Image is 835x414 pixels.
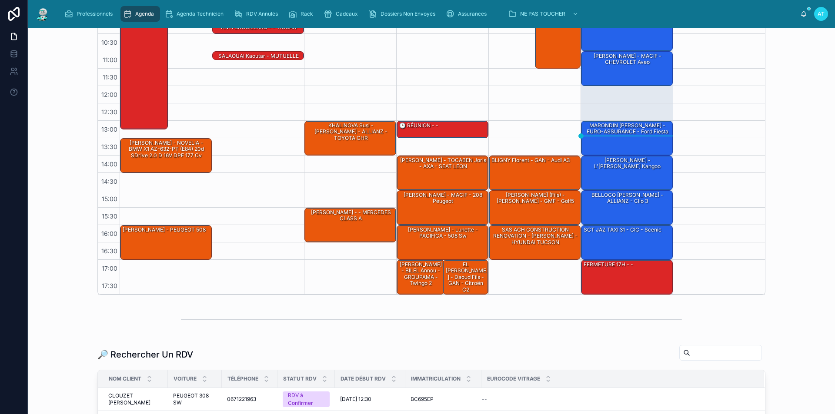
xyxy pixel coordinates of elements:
div: SCT JAZ TAXI 31 - CIC - Scenic [583,226,662,234]
div: [PERSON_NAME] (fils) - [PERSON_NAME] - GMF - Golf5 [491,191,580,205]
a: 0671221963 [227,396,272,403]
span: Dossiers Non Envoyés [381,10,435,17]
div: [PERSON_NAME] - PEUGEOT 508 [120,225,211,259]
h1: 🔎 Rechercher Un RDV [97,348,193,361]
span: 16:00 [99,230,120,237]
span: Nom Client [109,375,141,382]
div: BLIGNY Florent - GAN - Audi A3 [491,156,571,164]
span: 11:00 [100,56,120,63]
div: [PERSON_NAME] - - MERCEDES CLASS A [306,209,395,223]
span: -- [482,396,487,403]
span: Cadeaux [336,10,358,17]
div: SCT JAZ TAXI 31 - CIC - Scenic [581,225,672,259]
a: CLOUZET [PERSON_NAME] [108,392,163,406]
span: Agenda Technicien [177,10,224,17]
div: 10:00 – 11:00: RUQUET Sandrine - Kevin - AXA - Golf 7R [581,17,672,51]
div: [PERSON_NAME] - Lunette - PACIFICA - 508 sw [397,225,488,259]
div: KHALINOVA Susi - [PERSON_NAME] - ALLIANZ - TOYOTA CHR [306,122,395,142]
span: 15:00 [100,195,120,202]
a: Agenda [120,6,160,22]
a: Assurances [443,6,493,22]
span: RDV Annulés [246,10,278,17]
span: 10:30 [99,39,120,46]
span: [DATE] 12:30 [340,396,371,403]
div: 🕒 RÉUNION - - [397,121,488,138]
span: Rack [301,10,313,17]
span: Immatriculation [411,375,461,382]
span: Assurances [458,10,487,17]
div: [PERSON_NAME] - - MERCEDES CLASS A [305,208,396,242]
span: 11:30 [100,73,120,81]
div: [PERSON_NAME] - MACIF - CHEVROLET Aveo [581,52,672,86]
span: 12:00 [99,91,120,98]
span: 10:00 [99,21,120,29]
a: Cadeaux [321,6,364,22]
span: 0671221963 [227,396,256,403]
div: [PERSON_NAME] - NOVELIA - BMW X1 AZ-632-PT (E84) 20d sDrive 2.0 d 16V DPF 177 cv [120,139,211,172]
div: KHALINOVA Susi - [PERSON_NAME] - ALLIANZ - TOYOTA CHR [305,121,396,155]
div: BLIGNY Florent - GAN - Audi A3 [489,156,580,190]
div: EL [PERSON_NAME] - Daoud fils - GAN - Citroën C2 [443,260,488,294]
a: BC695EP [411,396,476,403]
span: Statut RDV [283,375,317,382]
span: 13:30 [99,143,120,150]
span: Agenda [135,10,154,17]
div: [PERSON_NAME] (fils) - [PERSON_NAME] - GMF - Golf5 [489,191,580,225]
a: -- [482,396,754,403]
div: MARONDIN [PERSON_NAME] - EURO-ASSURANCE - Ford fiesta [583,122,672,136]
div: [PERSON_NAME] - PEUGEOT 508 [122,226,207,234]
span: Eurocode Vitrage [487,375,540,382]
span: 12:30 [99,108,120,116]
div: scrollable content [57,4,800,23]
span: NE PAS TOUCHER [520,10,565,17]
span: Téléphone [227,375,258,382]
div: SALAOUAI Kaoutar - MUTUELLE DE POITIERS - Clio 4 [214,52,303,66]
span: 17:30 [100,282,120,289]
a: NE PAS TOUCHER [505,6,583,22]
span: 16:30 [99,247,120,255]
a: PEUGEOT 308 SW [173,392,217,406]
div: SAS ACH CONSTRUCTION RENOVATION - [PERSON_NAME] - HYUNDAI TUCSON [491,226,580,246]
div: [PERSON_NAME] - BILEL Annou - GROUPAMA - twingo 2 [397,260,444,294]
span: 15:30 [100,212,120,220]
div: [PERSON_NAME] - TOCABEN Joris - AXA - SEAT LEON [398,156,488,171]
div: [PERSON_NAME] - MACIF - 208 Peugeot [398,191,488,205]
img: App logo [35,7,50,21]
a: RDV Annulés [231,6,284,22]
div: [PERSON_NAME] - L'[PERSON_NAME] kangoo [583,156,672,171]
a: Dossiers Non Envoyés [366,6,441,22]
span: 14:30 [99,178,120,185]
div: [PERSON_NAME] - MACIF - CHEVROLET Aveo [583,52,672,66]
span: Voiture [174,375,197,382]
div: SALAOUAI Kaoutar - MUTUELLE DE POITIERS - Clio 4 [213,52,304,60]
a: [DATE] 12:30 [340,396,400,403]
div: SAS ACH CONSTRUCTION RENOVATION - [PERSON_NAME] - HYUNDAI TUCSON [489,225,580,259]
span: Date Début RDV [341,375,386,382]
div: MARONDIN [PERSON_NAME] - EURO-ASSURANCE - Ford fiesta [581,121,672,155]
div: 🕒 RÉUNION - - [398,122,439,129]
div: RDV à Confirmer [288,391,324,407]
a: Rack [286,6,319,22]
span: AT [818,10,825,17]
div: [PERSON_NAME] - BILEL Annou - GROUPAMA - twingo 2 [398,261,444,288]
span: 14:00 [99,160,120,168]
div: [PERSON_NAME] - Lunette - PACIFICA - 508 sw [398,226,488,240]
a: RDV à Confirmer [283,391,330,407]
span: BC695EP [411,396,434,403]
div: FERMETURE 17H - - [583,261,634,268]
span: 13:00 [99,126,120,133]
div: BELLOCQ [PERSON_NAME] - ALLIANZ - Clio 3 [583,191,672,205]
div: [PERSON_NAME] - NOVELIA - BMW X1 AZ-632-PT (E84) 20d sDrive 2.0 d 16V DPF 177 cv [122,139,211,159]
div: [PERSON_NAME] - MACIF - 208 Peugeot [397,191,488,225]
a: Agenda Technicien [162,6,230,22]
span: Professionnels [77,10,113,17]
div: [PERSON_NAME] - TOCABEN Joris - AXA - SEAT LEON [397,156,488,190]
div: BELLOCQ [PERSON_NAME] - ALLIANZ - Clio 3 [581,191,672,225]
span: 17:00 [100,265,120,272]
div: FERMETURE 17H - - [581,260,672,294]
div: EL [PERSON_NAME] - Daoud fils - GAN - Citroën C2 [444,261,488,294]
a: Professionnels [62,6,119,22]
div: [PERSON_NAME] - L'[PERSON_NAME] kangoo [581,156,672,190]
